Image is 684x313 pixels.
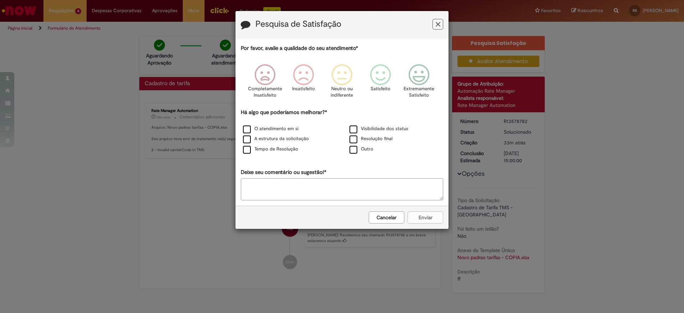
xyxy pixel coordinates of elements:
p: Completamente Insatisfeito [248,86,282,99]
button: Cancelar [369,211,404,224]
label: Pesquisa de Satisfação [255,20,341,29]
p: Neutro ou indiferente [329,86,355,99]
label: Visibilidade dos status [349,125,408,132]
div: Neutro ou indiferente [324,59,360,108]
p: Satisfeito [370,86,390,92]
label: Por favor, avalie a qualidade do seu atendimento* [241,45,358,52]
div: Satisfeito [362,59,399,108]
div: Insatisfeito [285,59,322,108]
label: Deixe seu comentário ou sugestão!* [241,169,326,176]
p: Insatisfeito [292,86,315,92]
div: Completamente Insatisfeito [247,59,283,108]
label: Resolução final [349,135,393,142]
label: Tempo de Resolução [243,146,298,153]
label: A estrutura da solicitação [243,135,309,142]
p: Extremamente Satisfeito [404,86,434,99]
div: Extremamente Satisfeito [401,59,437,108]
div: Há algo que poderíamos melhorar?* [241,109,443,155]
label: O atendimento em si [243,125,299,132]
label: Outro [349,146,373,153]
